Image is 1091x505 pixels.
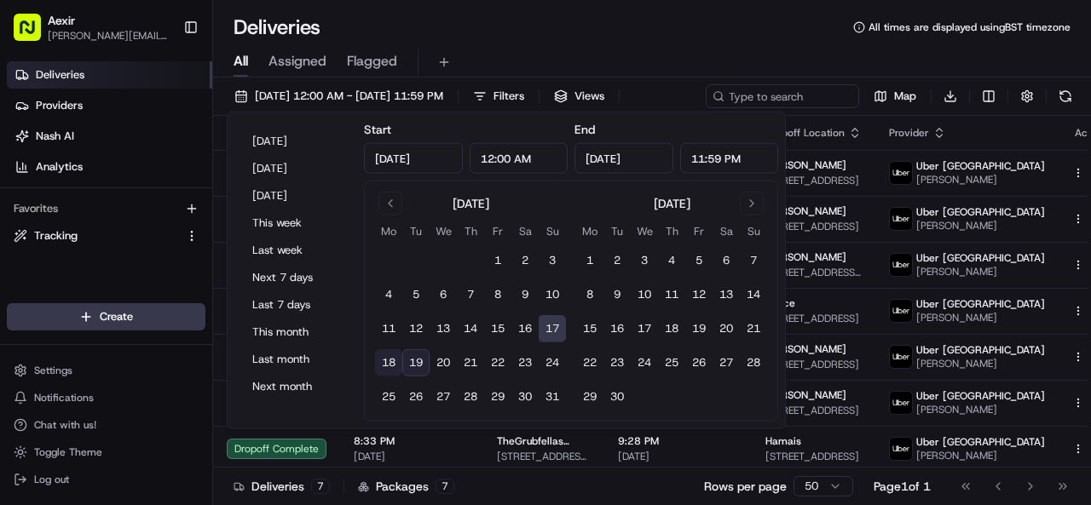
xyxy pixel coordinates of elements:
span: [STREET_ADDRESS] [765,220,862,233]
span: Providers [36,98,83,113]
span: Create [100,309,133,324]
span: Uber [GEOGRAPHIC_DATA] [916,297,1045,311]
span: [PERSON_NAME] [916,265,1045,278]
button: 4 [375,281,402,308]
button: This week [245,211,347,235]
button: Go to next month [740,192,764,215]
button: 8 [484,281,511,308]
button: 2 [511,247,539,274]
button: 14 [740,281,767,308]
button: Aexir [48,12,75,29]
span: [STREET_ADDRESS] [765,358,862,371]
button: 24 [631,349,658,376]
a: Powered byPylon [120,378,206,392]
button: Refresh [1053,84,1077,108]
span: Uber [GEOGRAPHIC_DATA] [916,389,1045,403]
span: Provider [889,126,929,140]
img: uber-new-logo.jpeg [890,300,912,322]
button: 28 [740,349,767,376]
span: Views [574,89,604,104]
button: 6 [713,247,740,274]
span: [PERSON_NAME] [765,388,846,402]
button: Map [866,84,924,108]
a: Providers [7,92,212,119]
button: 11 [375,315,402,342]
span: [PERSON_NAME] [53,310,138,324]
img: uber-new-logo.jpeg [890,208,912,230]
button: 17 [539,315,566,342]
span: [PERSON_NAME] [765,342,846,356]
span: [STREET_ADDRESS][PERSON_NAME] [497,450,591,463]
button: 22 [484,349,511,376]
button: 31 [539,383,566,410]
button: This month [245,320,347,344]
span: [DATE] 12:00 AM - [DATE] 11:59 PM [255,89,443,104]
button: Log out [7,468,205,491]
button: 6 [430,281,457,308]
span: [PERSON_NAME] [916,311,1045,324]
span: Analytics [36,159,83,175]
input: Time [470,143,569,174]
span: [PERSON_NAME] [765,158,846,172]
button: Chat with us! [7,413,205,437]
a: Analytics [7,153,212,181]
button: 5 [402,281,430,308]
button: 13 [713,281,740,308]
button: 10 [539,281,566,308]
button: 29 [484,383,511,410]
img: uber-new-logo.jpeg [890,254,912,276]
span: All [234,51,248,72]
button: 21 [740,315,767,342]
span: Uber [GEOGRAPHIC_DATA] [916,251,1045,265]
button: 20 [430,349,457,376]
button: Toggle Theme [7,440,205,464]
button: 19 [402,349,430,376]
span: [DATE] [618,450,738,463]
span: Settings [34,364,72,377]
img: 1736555255976-a54dd68f-1ca7-489b-9aae-adbdc363a1c4 [34,265,48,278]
span: Uber [GEOGRAPHIC_DATA] [916,159,1045,173]
span: Uber [GEOGRAPHIC_DATA] [916,205,1045,219]
span: [PERSON_NAME] [765,250,846,264]
span: Map [894,89,916,104]
button: Last 7 days [245,293,347,317]
button: 4 [658,247,685,274]
span: Pylon [170,379,206,392]
button: Aexir[PERSON_NAME][EMAIL_ADDRESS][DOMAIN_NAME] [7,7,176,48]
div: Page 1 of 1 [874,478,931,495]
span: [PERSON_NAME] [916,403,1045,416]
button: [DATE] [245,129,347,153]
th: Saturday [713,222,740,240]
th: Monday [576,222,603,240]
p: Welcome 👋 [17,68,310,95]
button: Next month [245,375,347,399]
span: [STREET_ADDRESS][PERSON_NAME] [765,266,862,279]
label: Start [364,122,391,137]
button: [DATE] [245,157,347,181]
button: 10 [631,281,658,308]
button: 9 [511,281,539,308]
div: Start new chat [77,163,280,180]
button: Create [7,303,205,330]
button: 29 [576,383,603,410]
h1: Deliveries [234,14,320,41]
button: 16 [511,315,539,342]
span: Flagged [347,51,397,72]
button: 18 [375,349,402,376]
button: 27 [713,349,740,376]
div: Past conversations [17,221,109,235]
span: [PERSON_NAME] [916,357,1045,370]
button: 12 [402,315,430,342]
span: Hamais [765,434,801,448]
button: Start new chat [290,168,310,188]
button: 2 [603,247,631,274]
button: 22 [576,349,603,376]
th: Tuesday [402,222,430,240]
span: Notifications [34,391,94,405]
input: Type to search [706,84,859,108]
button: Settings [7,359,205,382]
span: 8:33 PM [354,434,470,448]
span: [PERSON_NAME] [916,219,1045,232]
input: Date [574,143,673,174]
